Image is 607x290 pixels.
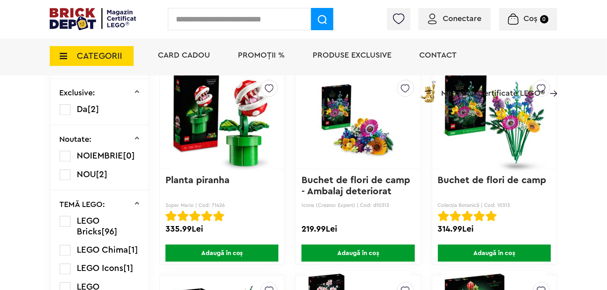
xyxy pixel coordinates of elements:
img: Evaluare cu stele [201,211,212,222]
p: Noutate: [60,135,92,143]
a: Adaugă în coș [160,245,284,262]
img: Evaluare cu stele [189,211,200,222]
a: Produse exclusive [313,51,391,59]
img: Evaluare cu stele [165,211,177,222]
span: LEGO Chima [77,246,128,254]
a: Adaugă în coș [296,245,420,262]
span: Coș [524,15,538,23]
a: Buchet de flori de camp [438,176,547,185]
img: Buchet de flori de camp [442,66,547,177]
span: Adaugă în coș [302,245,414,262]
p: TEMĂ LEGO: [60,201,105,209]
a: Planta piranha [165,176,230,185]
span: Adaugă în coș [165,245,278,262]
p: Colecția Botanică | Cod: 10313 [438,202,551,208]
span: [96] [102,227,118,236]
a: Conectare [428,15,481,23]
span: [2] [88,105,99,114]
img: Evaluare cu stele [450,211,461,222]
span: Conectare [443,15,481,23]
span: [1] [128,246,138,254]
img: Planta piranha [170,66,274,177]
span: NOU [77,170,96,179]
p: Icons (Creator Expert) | Cod: d10313 [302,202,414,208]
div: 335.99Lei [165,224,278,234]
span: [2] [96,170,108,179]
img: Evaluare cu stele [213,211,224,222]
a: Magazine Certificate LEGO® [545,79,557,87]
img: Evaluare cu stele [462,211,473,222]
span: Adaugă în coș [438,245,551,262]
p: Super Mario | Cod: 71426 [165,202,278,208]
small: 0 [540,15,549,23]
img: Evaluare cu stele [438,211,449,222]
span: NOIEMBRIE [77,151,123,160]
span: CATEGORII [77,52,122,60]
img: Evaluare cu stele [486,211,497,222]
img: Evaluare cu stele [474,211,485,222]
span: Magazine Certificate LEGO® [441,79,545,97]
span: [1] [124,264,134,273]
img: Buchet de flori de camp - Ambalaj deteriorat [306,81,410,161]
a: Buchet de flori de camp - Ambalaj deteriorat [302,176,413,196]
div: 314.99Lei [438,224,551,234]
span: LEGO Icons [77,264,124,273]
img: Evaluare cu stele [177,211,189,222]
a: Card Cadou [158,51,210,59]
span: LEGO Bricks [77,217,102,236]
span: [0] [123,151,135,160]
span: Da [77,105,88,114]
a: PROMOȚII % [238,51,285,59]
a: Adaugă în coș [432,245,556,262]
a: Contact [419,51,457,59]
div: 219.99Lei [302,224,414,234]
